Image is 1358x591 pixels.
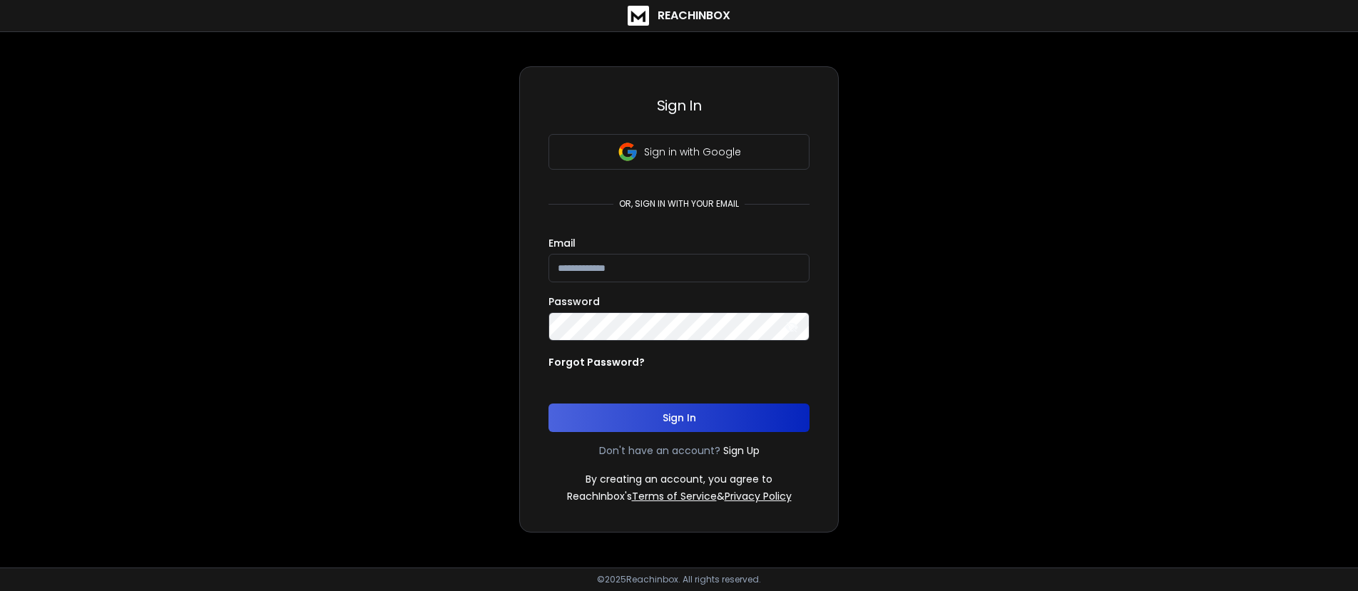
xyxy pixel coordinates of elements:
h1: ReachInbox [658,7,730,24]
h3: Sign In [548,96,810,115]
label: Password [548,297,600,307]
button: Sign in with Google [548,134,810,170]
p: ReachInbox's & [567,489,792,503]
a: Privacy Policy [725,489,792,503]
a: ReachInbox [628,6,730,26]
p: Forgot Password? [548,355,645,369]
label: Email [548,238,576,248]
p: © 2025 Reachinbox. All rights reserved. [597,574,761,585]
img: logo [628,6,649,26]
p: By creating an account, you agree to [586,472,772,486]
button: Sign In [548,404,810,432]
a: Terms of Service [632,489,717,503]
p: Don't have an account? [599,443,720,458]
p: Sign in with Google [644,145,741,159]
a: Sign Up [723,443,760,458]
p: or, sign in with your email [613,198,745,210]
